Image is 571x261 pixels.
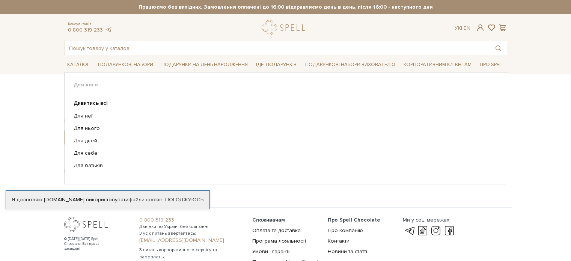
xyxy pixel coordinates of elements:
[490,41,507,55] button: Пошук товару у каталозі
[65,41,490,55] input: Пошук товару у каталозі
[262,20,309,35] a: logo
[105,27,112,33] a: telegram
[64,72,507,184] div: Каталог
[128,196,163,203] a: файли cookie
[74,113,492,119] a: Для неї
[302,58,398,71] a: Подарункові набори вихователю
[328,248,367,255] a: Новини та статті
[139,223,243,230] span: Дзвінки по Україні безкоштовні
[477,59,507,71] a: Про Spell
[139,230,243,237] span: З усіх питань звертайтесь:
[328,238,350,244] a: Контакти
[74,100,108,106] b: Дивитись всі
[64,59,93,71] a: Каталог
[252,217,285,223] span: Споживачам
[252,238,306,244] a: Програма лояльності
[74,100,492,107] a: Дивитись всі
[253,59,300,71] a: Ідеї подарунків
[165,196,203,203] a: Погоджуюсь
[455,25,470,32] div: Ук
[74,125,492,132] a: Для нього
[416,226,429,235] a: tik-tok
[328,217,380,223] span: Про Spell Chocolate
[403,226,416,235] a: telegram
[328,227,363,234] a: Про компанію
[158,59,251,71] a: Подарунки на День народження
[74,81,498,88] span: Для кого
[64,237,115,251] div: © [DATE]-[DATE] Spell Chocolate. Всі права захищені
[464,25,470,31] a: En
[443,226,456,235] a: facebook
[74,137,492,144] a: Для дітей
[139,217,243,223] a: 0 800 319 233
[429,226,442,235] a: instagram
[139,237,243,244] a: [EMAIL_ADDRESS][DOMAIN_NAME]
[64,4,507,11] strong: Працюємо без вихідних. Замовлення оплачені до 16:00 відправляємо день в день, після 16:00 - насту...
[252,248,291,255] a: Умови і гарантії
[74,150,492,157] a: Для себе
[401,58,475,71] a: Корпоративним клієнтам
[68,22,112,27] span: Консультація:
[252,227,301,234] a: Оплата та доставка
[139,247,243,260] span: З питань корпоративного сервісу та замовлень:
[68,27,103,33] a: 0 800 319 233
[95,59,156,71] a: Подарункові набори
[461,25,462,31] span: |
[403,217,455,223] div: Ми у соц. мережах:
[6,196,209,203] div: Я дозволяю [DOMAIN_NAME] використовувати
[74,162,492,169] a: Для батьків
